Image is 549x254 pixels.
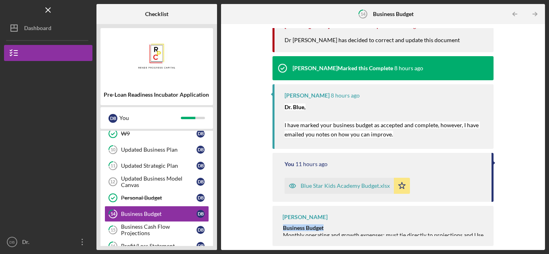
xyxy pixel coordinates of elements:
[104,206,209,222] a: 14Business BudgetDB
[285,178,410,194] button: Blue Star Kids Academy Budget.xlsx
[197,242,205,250] div: D B
[121,243,197,249] div: Profit/Loss Statement
[4,20,92,36] button: Dashboard
[100,32,213,80] img: Product logo
[197,178,205,186] div: D B
[121,195,197,201] div: Personal Budget
[285,104,305,110] mark: Dr. Blue,
[373,11,414,17] b: Business Budget
[283,232,485,245] div: Monthly operating and growth expenses; must tie directly to projections and Use of Funds.
[145,11,168,17] b: Checklist
[293,65,393,71] div: [PERSON_NAME] Marked this Complete
[285,122,480,138] mark: I have marked your business budget as accepted and complete, however, I have emailed you notes on...
[197,146,205,154] div: D B
[104,222,209,238] a: 15Business Cash Flow ProjectionsDB
[285,92,330,99] div: [PERSON_NAME]
[111,211,116,217] tspan: 14
[394,65,423,71] time: 2025-09-30 19:28
[283,224,324,231] strong: Business Budget
[121,224,197,236] div: Business Cash Flow Projections
[197,162,205,170] div: D B
[110,179,115,184] tspan: 12
[197,210,205,218] div: D B
[285,36,468,52] div: Dr [PERSON_NAME] has decided to correct and update this document
[283,214,328,220] div: [PERSON_NAME]
[104,174,209,190] a: 12Updated Business Model CanvasDB
[301,183,390,189] div: Blue Star Kids Academy Budget.xlsx
[197,226,205,234] div: D B
[197,194,205,202] div: D B
[104,142,209,158] a: 10Updated Business PlanDB
[4,234,92,250] button: DBDr. [PERSON_NAME]
[104,91,210,98] div: Pre-Loan Readiness Incubator Application
[104,158,209,174] a: 11Updated Strategic PlanDB
[121,211,197,217] div: Business Budget
[285,161,294,167] div: You
[121,146,197,153] div: Updated Business Plan
[111,147,116,152] tspan: 10
[104,238,209,254] a: 16Profit/Loss StatementDB
[121,175,197,188] div: Updated Business Model Canvas
[104,126,209,142] a: W9DB
[111,228,115,233] tspan: 15
[331,92,360,99] time: 2025-09-30 19:27
[197,130,205,138] div: D B
[104,190,209,206] a: Personal BudgetDB
[24,20,51,38] div: Dashboard
[111,163,115,169] tspan: 11
[111,244,116,249] tspan: 16
[360,11,365,16] tspan: 14
[109,114,117,123] div: D B
[9,240,14,244] text: DB
[121,163,197,169] div: Updated Strategic Plan
[295,161,328,167] time: 2025-09-30 16:49
[121,130,197,137] div: W9
[119,111,181,125] div: You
